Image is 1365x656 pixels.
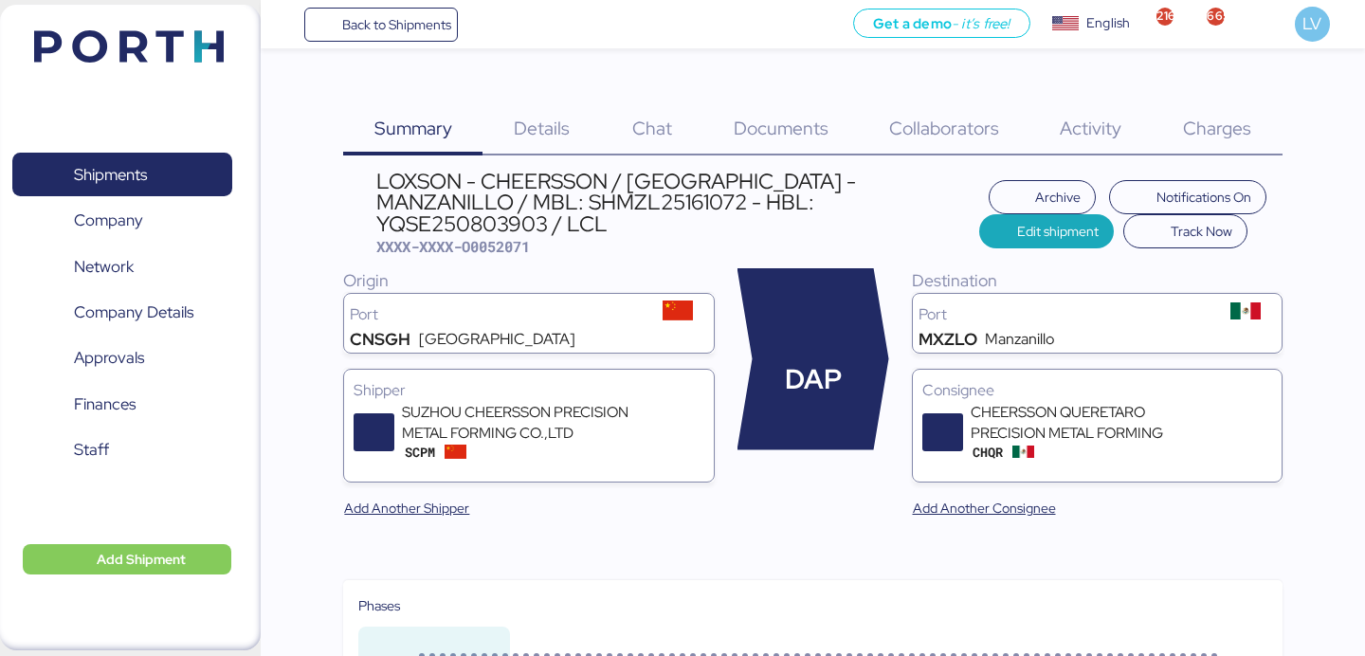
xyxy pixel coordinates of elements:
[12,383,232,427] a: Finances
[74,344,144,372] span: Approvals
[979,214,1115,248] button: Edit shipment
[272,9,304,41] button: Menu
[1060,116,1121,140] span: Activity
[97,548,186,571] span: Add Shipment
[913,497,1056,519] span: Add Another Consignee
[1156,186,1251,209] span: Notifications On
[12,245,232,288] a: Network
[376,237,530,256] span: XXXX-XXXX-O0052071
[74,436,109,464] span: Staff
[304,8,459,42] a: Back to Shipments
[919,332,977,347] div: MXZLO
[358,595,1266,616] div: Phases
[342,13,451,36] span: Back to Shipments
[989,180,1097,214] button: Archive
[12,199,232,243] a: Company
[898,492,1071,526] button: Add Another Consignee
[344,497,469,519] span: Add Another Shipper
[74,391,136,418] span: Finances
[12,153,232,196] a: Shipments
[343,268,714,293] div: Origin
[919,307,1216,322] div: Port
[734,116,828,140] span: Documents
[912,268,1283,293] div: Destination
[889,116,999,140] span: Collaborators
[74,299,193,326] span: Company Details
[23,544,231,574] button: Add Shipment
[1017,220,1099,243] span: Edit shipment
[374,116,452,140] span: Summary
[632,116,672,140] span: Chat
[1302,11,1321,36] span: LV
[402,402,629,444] div: SUZHOU CHEERSSON PRECISION METAL FORMING CO.,LTD
[376,171,979,234] div: LOXSON - CHEERSSON / [GEOGRAPHIC_DATA] - MANZANILLO / MBL: SHMZL25161072 - HBL: YQSE250803903 / LCL
[971,402,1198,444] div: CHEERSSON QUERETARO PRECISION METAL FORMING
[12,337,232,380] a: Approvals
[419,332,575,347] div: [GEOGRAPHIC_DATA]
[514,116,570,140] span: Details
[1183,116,1251,140] span: Charges
[1035,186,1081,209] span: Archive
[12,291,232,335] a: Company Details
[985,332,1054,347] div: Manzanillo
[354,379,703,402] div: Shipper
[785,359,842,400] span: DAP
[1171,220,1232,243] span: Track Now
[74,253,134,281] span: Network
[12,428,232,472] a: Staff
[1086,13,1130,33] div: English
[350,332,410,347] div: CNSGH
[350,307,647,322] div: Port
[74,161,147,189] span: Shipments
[74,207,143,234] span: Company
[329,492,484,526] button: Add Another Shipper
[1109,180,1266,214] button: Notifications On
[922,379,1272,402] div: Consignee
[1123,214,1247,248] button: Track Now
